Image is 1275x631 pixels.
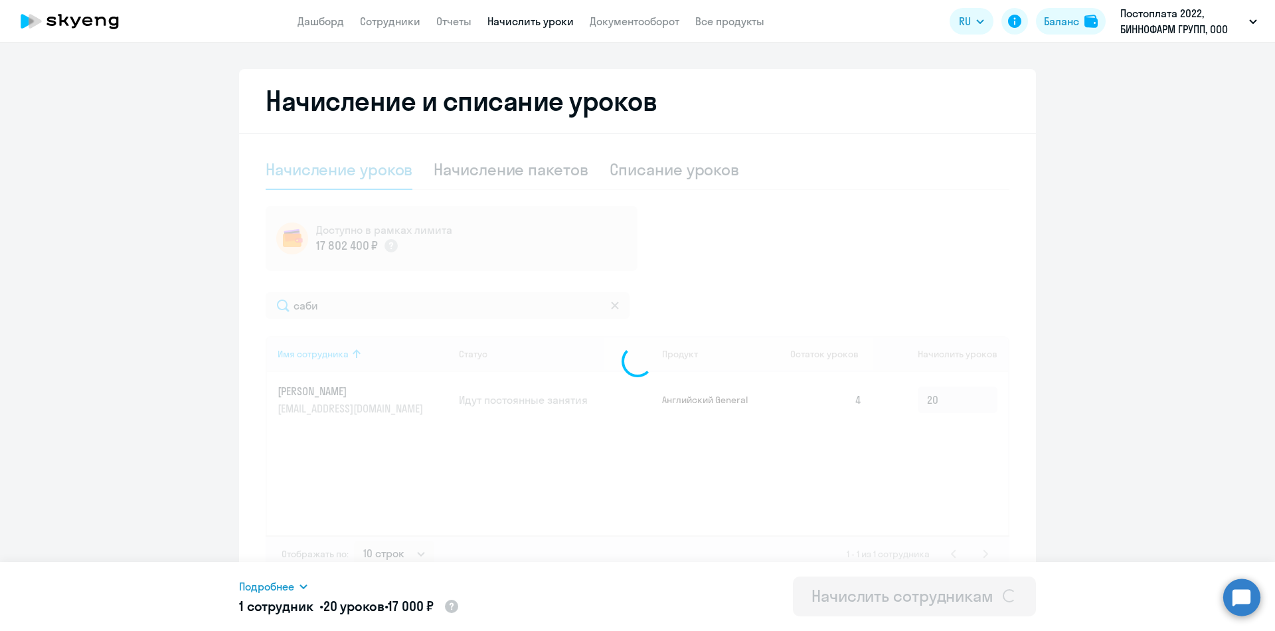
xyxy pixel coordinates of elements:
button: Балансbalance [1036,8,1106,35]
a: Документооборот [590,15,679,28]
p: Постоплата 2022, БИННОФАРМ ГРУПП, ООО [1120,5,1244,37]
span: RU [959,13,971,29]
h5: 1 сотрудник • • [239,597,460,617]
div: Начислить сотрудникам [811,585,993,606]
span: Подробнее [239,579,294,594]
a: Отчеты [436,15,471,28]
button: Начислить сотрудникам [793,577,1036,616]
a: Начислить уроки [487,15,574,28]
a: Дашборд [297,15,344,28]
div: Баланс [1044,13,1079,29]
h2: Начисление и списание уроков [266,85,1009,117]
span: 20 уроков [323,598,384,614]
a: Все продукты [695,15,764,28]
img: balance [1084,15,1098,28]
button: Постоплата 2022, БИННОФАРМ ГРУПП, ООО [1114,5,1264,37]
button: RU [950,8,993,35]
span: 17 000 ₽ [388,598,434,614]
a: Сотрудники [360,15,420,28]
